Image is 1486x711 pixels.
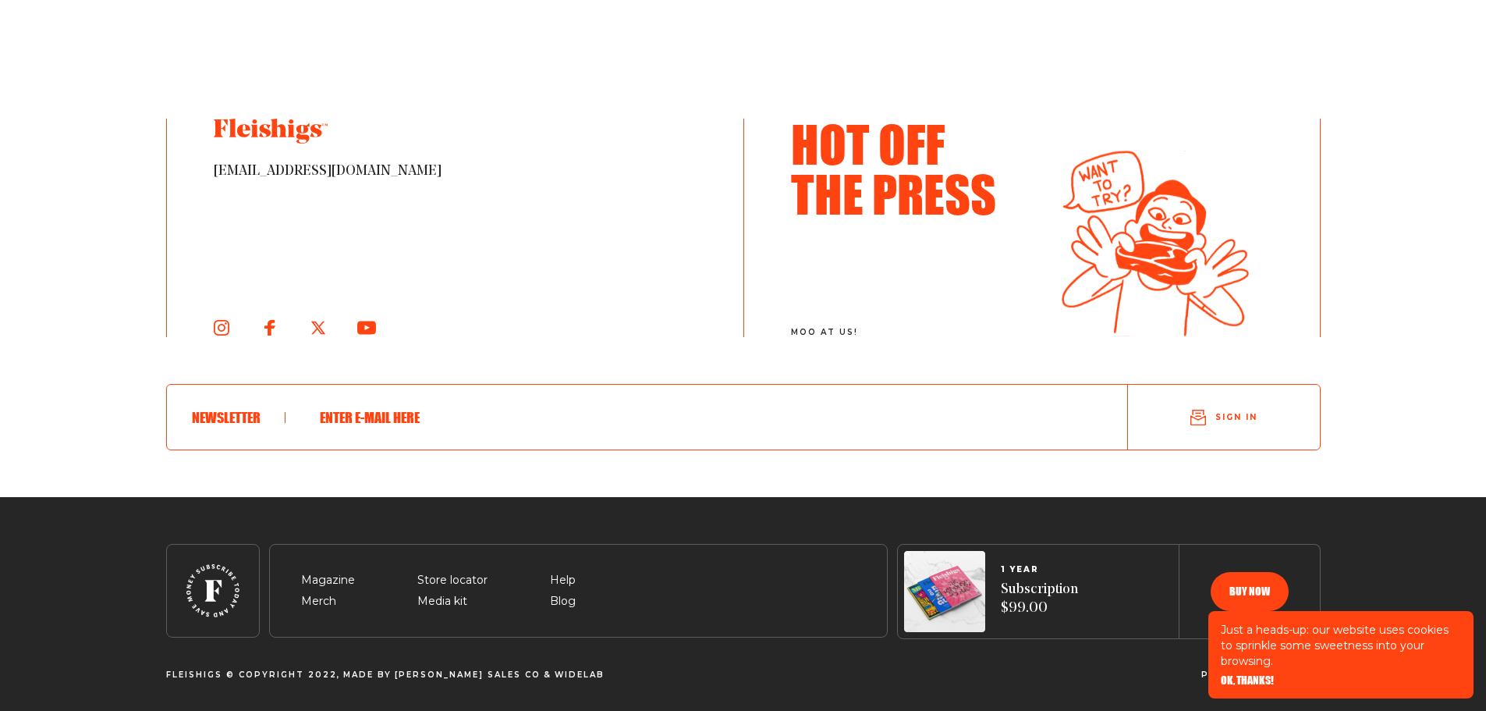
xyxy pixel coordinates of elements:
[1001,581,1078,619] span: Subscription $99.00
[395,670,541,680] span: [PERSON_NAME] Sales CO
[544,670,551,680] span: &
[301,573,355,587] a: Magazine
[310,397,1077,438] input: Enter e-mail here
[166,670,337,680] span: Fleishigs © Copyright 2022
[791,328,1026,337] span: moo at us!
[1215,411,1257,423] span: Sign in
[395,670,541,680] a: [PERSON_NAME] Sales CO
[417,594,467,608] a: Media kit
[1001,565,1078,574] span: 1 YEAR
[192,409,285,426] h6: Newsletter
[550,594,576,608] a: Blog
[1128,391,1320,444] button: Sign in
[417,592,467,611] span: Media kit
[301,594,336,608] a: Merch
[337,670,340,680] span: ,
[1211,572,1289,611] button: Buy now
[1221,675,1274,686] button: OK, THANKS!
[550,592,576,611] span: Blog
[301,592,336,611] span: Merch
[1229,586,1270,597] span: Buy now
[555,670,605,680] span: Widelab
[301,571,355,590] span: Magazine
[555,670,605,680] a: Widelab
[791,119,1017,219] h3: Hot Off The Press
[1201,670,1318,678] a: Privacy and terms
[1201,670,1318,680] span: Privacy and terms
[550,571,576,590] span: Help
[343,670,392,680] span: Made By
[214,162,697,181] span: [EMAIL_ADDRESS][DOMAIN_NAME]
[550,573,576,587] a: Help
[417,571,488,590] span: Store locator
[904,551,985,632] img: Magazines image
[417,573,488,587] a: Store locator
[1221,622,1461,669] p: Just a heads-up: our website uses cookies to sprinkle some sweetness into your browsing.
